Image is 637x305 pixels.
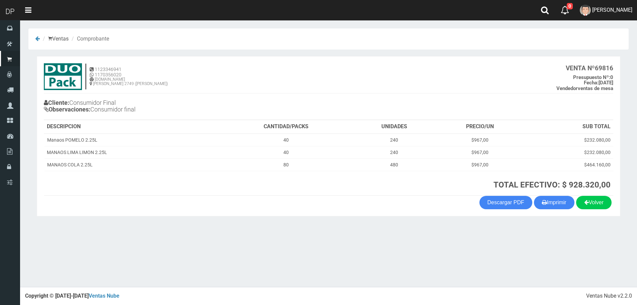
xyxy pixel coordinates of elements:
[353,158,436,171] td: 480
[524,146,613,158] td: $232.080,00
[586,292,632,300] div: Ventas Nube v2.2.0
[25,293,119,299] strong: Copyright © [DATE]-[DATE]
[524,158,613,171] td: $464.160,00
[70,35,109,43] li: Comprobante
[44,146,219,158] td: MANAOS LIMA LIMON 2.25L
[556,85,578,91] strong: Vendedor
[436,158,524,171] td: $967,00
[44,120,219,134] th: DESCRIPCION
[534,196,574,209] button: Imprimir
[573,74,613,80] b: 0
[524,120,613,134] th: SUB TOTAL
[524,134,613,146] td: $232.080,00
[592,7,632,13] span: [PERSON_NAME]
[353,120,436,134] th: UNIDADES
[44,63,82,90] img: 15ec80cb8f772e35c0579ae6ae841c79.jpg
[576,196,612,209] a: Volver
[436,146,524,158] td: $967,00
[436,120,524,134] th: PRECIO/UN
[90,67,168,77] h5: 1123346941 1170356020
[219,158,353,171] td: 80
[219,146,353,158] td: 40
[493,180,611,189] strong: TOTAL EFECTIVO: $ 928.320,00
[580,5,591,16] img: User Image
[556,85,613,91] b: ventas de mesa
[353,134,436,146] td: 240
[90,77,168,86] h6: [DOMAIN_NAME] [PERSON_NAME] 2749 ([PERSON_NAME])
[44,134,219,146] td: Manaos POMELO 2.25L
[584,80,599,86] strong: Fecha:
[41,35,69,43] li: Ventas
[89,293,119,299] a: Ventas Nube
[584,80,613,86] b: [DATE]
[219,134,353,146] td: 40
[479,196,532,209] a: Descargar PDF
[566,64,613,72] b: 69816
[436,134,524,146] td: $967,00
[353,146,436,158] td: 240
[219,120,353,134] th: CANTIDAD/PACKS
[44,158,219,171] td: MANAOS COLA 2.25L
[44,98,329,116] h4: Consumidor Final Consumidor final
[567,3,573,9] span: 0
[566,64,595,72] strong: VENTA Nº
[44,99,69,106] b: Cliente:
[44,106,90,113] b: Observaciones:
[573,74,610,80] strong: Presupuesto Nº:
